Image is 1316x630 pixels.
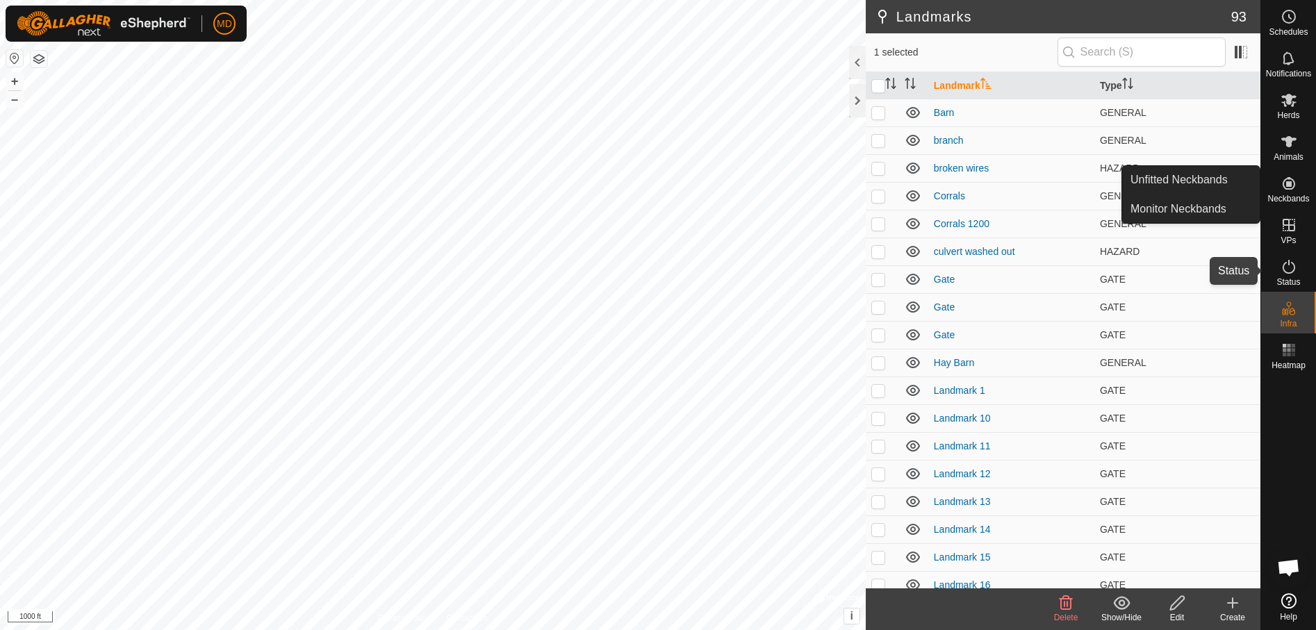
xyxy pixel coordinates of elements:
span: i [850,610,853,622]
p-sorticon: Activate to sort [1122,80,1133,91]
span: 1 selected [874,45,1058,60]
span: Help [1280,613,1297,621]
a: Corrals 1200 [934,218,989,229]
span: GENERAL [1100,107,1146,118]
th: Type [1094,72,1260,99]
span: Notifications [1266,69,1311,78]
a: Landmark 1 [934,385,985,396]
a: Gate [934,301,955,313]
span: Unfitted Neckbands [1130,172,1228,188]
span: GATE [1100,552,1126,563]
span: HAZARD [1100,163,1140,174]
button: Map Layers [31,51,47,67]
div: Edit [1149,611,1205,624]
a: Gate [934,274,955,285]
span: GATE [1100,496,1126,507]
span: GATE [1100,524,1126,535]
button: Reset Map [6,50,23,67]
p-sorticon: Activate to sort [885,80,896,91]
span: GATE [1100,385,1126,396]
a: Barn [934,107,955,118]
div: Create [1205,611,1260,624]
button: + [6,73,23,90]
span: Heatmap [1272,361,1306,370]
p-sorticon: Activate to sort [980,80,992,91]
div: Show/Hide [1094,611,1149,624]
span: Neckbands [1267,194,1309,203]
span: Status [1276,278,1300,286]
a: Monitor Neckbands [1122,195,1260,223]
a: branch [934,135,964,146]
span: GATE [1100,468,1126,479]
a: culvert washed out [934,246,1015,257]
span: 93 [1231,6,1247,27]
th: Landmark [928,72,1094,99]
img: Gallagher Logo [17,11,190,36]
span: GATE [1100,274,1126,285]
span: GENERAL [1100,357,1146,368]
a: Privacy Policy [378,612,430,624]
h2: Landmarks [874,8,1231,25]
button: – [6,91,23,108]
span: VPs [1281,236,1296,244]
span: GATE [1100,329,1126,340]
span: Animals [1274,153,1303,161]
span: HAZARD [1100,246,1140,257]
a: Help [1261,588,1316,627]
a: Landmark 13 [934,496,991,507]
span: Delete [1054,613,1078,622]
span: GENERAL [1100,190,1146,201]
a: Landmark 10 [934,413,991,424]
a: Landmark 11 [934,440,991,451]
a: Corrals [934,190,965,201]
span: Infra [1280,320,1297,328]
span: MD [217,17,232,31]
input: Search (S) [1058,38,1226,67]
span: GATE [1100,413,1126,424]
span: GATE [1100,579,1126,590]
span: Herds [1277,111,1299,119]
a: Landmark 12 [934,468,991,479]
a: Unfitted Neckbands [1122,166,1260,194]
a: Landmark 14 [934,524,991,535]
span: Monitor Neckbands [1130,201,1226,217]
div: Open chat [1268,547,1310,588]
span: GENERAL [1100,135,1146,146]
span: Schedules [1269,28,1308,36]
span: GATE [1100,440,1126,451]
a: Contact Us [447,612,488,624]
a: Hay Barn [934,357,974,368]
span: GATE [1100,301,1126,313]
a: Gate [934,329,955,340]
p-sorticon: Activate to sort [905,80,916,91]
button: i [844,608,859,624]
a: broken wires [934,163,989,174]
a: Landmark 16 [934,579,991,590]
span: GENERAL [1100,218,1146,229]
a: Landmark 15 [934,552,991,563]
